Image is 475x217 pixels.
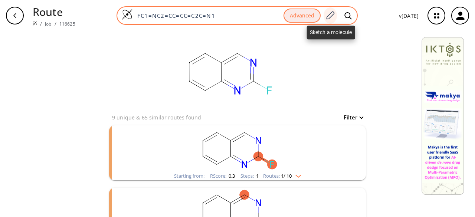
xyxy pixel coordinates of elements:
[422,37,464,195] img: Banner
[284,9,321,23] button: Advanced
[55,20,56,27] li: /
[210,174,235,178] div: RScore :
[122,9,133,20] img: Logo Spaya
[399,12,419,20] p: v [DATE]
[227,172,235,179] span: 0.3
[240,174,259,178] div: Steps :
[33,4,75,20] p: Route
[59,21,75,27] a: 116625
[281,174,292,178] span: 1 / 10
[45,21,51,27] a: Job
[133,12,284,19] input: Enter SMILES
[292,172,301,178] img: Down
[255,172,259,179] span: 1
[155,31,304,113] svg: FC1=NC2=CC=CC=C2C=N1
[307,26,355,39] div: Sketch a molecule
[112,114,201,121] p: 9 unique & 65 similar routes found
[33,21,37,26] img: Spaya logo
[40,20,42,27] li: /
[263,174,301,178] div: Routes:
[141,125,334,172] svg: Fc1ncc2ccccc2n1
[174,174,204,178] div: Starting from:
[339,115,363,120] button: Filter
